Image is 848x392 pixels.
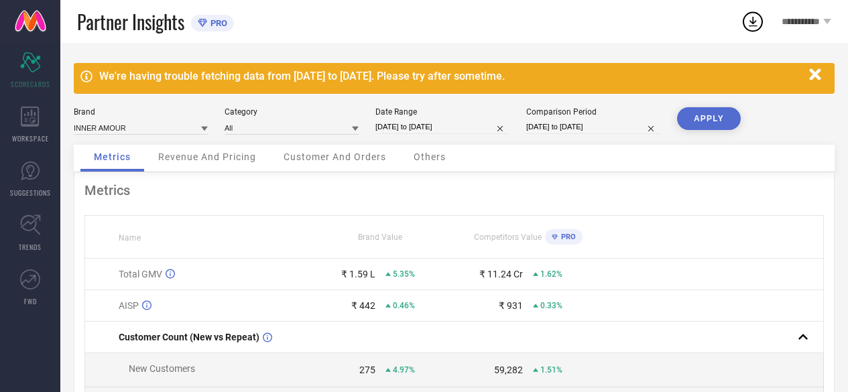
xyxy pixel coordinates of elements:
[474,233,542,242] span: Competitors Value
[12,133,49,143] span: WORKSPACE
[540,301,562,310] span: 0.33%
[207,18,227,28] span: PRO
[677,107,741,130] button: APPLY
[158,151,256,162] span: Revenue And Pricing
[359,365,375,375] div: 275
[499,300,523,311] div: ₹ 931
[99,70,802,82] div: We're having trouble fetching data from [DATE] to [DATE]. Please try after sometime.
[225,107,359,117] div: Category
[375,120,509,134] input: Select date range
[393,269,415,279] span: 5.35%
[526,107,660,117] div: Comparison Period
[393,301,415,310] span: 0.46%
[558,233,576,241] span: PRO
[494,365,523,375] div: 59,282
[24,296,37,306] span: FWD
[74,107,208,117] div: Brand
[94,151,131,162] span: Metrics
[351,300,375,311] div: ₹ 442
[479,269,523,279] div: ₹ 11.24 Cr
[129,363,195,374] span: New Customers
[393,365,415,375] span: 4.97%
[284,151,386,162] span: Customer And Orders
[10,188,51,198] span: SUGGESTIONS
[741,9,765,34] div: Open download list
[19,242,42,252] span: TRENDS
[540,365,562,375] span: 1.51%
[84,182,824,198] div: Metrics
[414,151,446,162] span: Others
[119,233,141,243] span: Name
[11,79,50,89] span: SCORECARDS
[341,269,375,279] div: ₹ 1.59 L
[540,269,562,279] span: 1.62%
[375,107,509,117] div: Date Range
[119,332,259,342] span: Customer Count (New vs Repeat)
[119,269,162,279] span: Total GMV
[526,120,660,134] input: Select comparison period
[77,8,184,36] span: Partner Insights
[119,300,139,311] span: AISP
[358,233,402,242] span: Brand Value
